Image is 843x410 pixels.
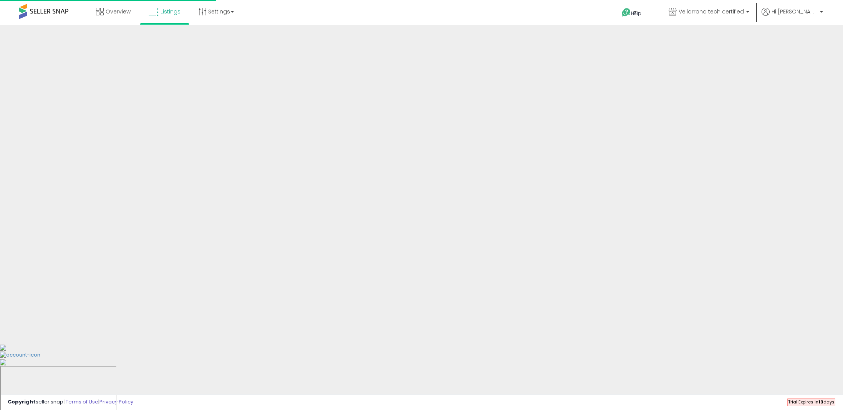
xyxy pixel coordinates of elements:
a: Hi [PERSON_NAME] [762,8,823,25]
span: Overview [106,8,131,15]
span: Hi [PERSON_NAME] [772,8,818,15]
i: Get Help [621,8,631,17]
span: Help [631,10,641,17]
span: Vellarrana tech certified [679,8,744,15]
a: Help [616,2,656,25]
span: Listings [161,8,181,15]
